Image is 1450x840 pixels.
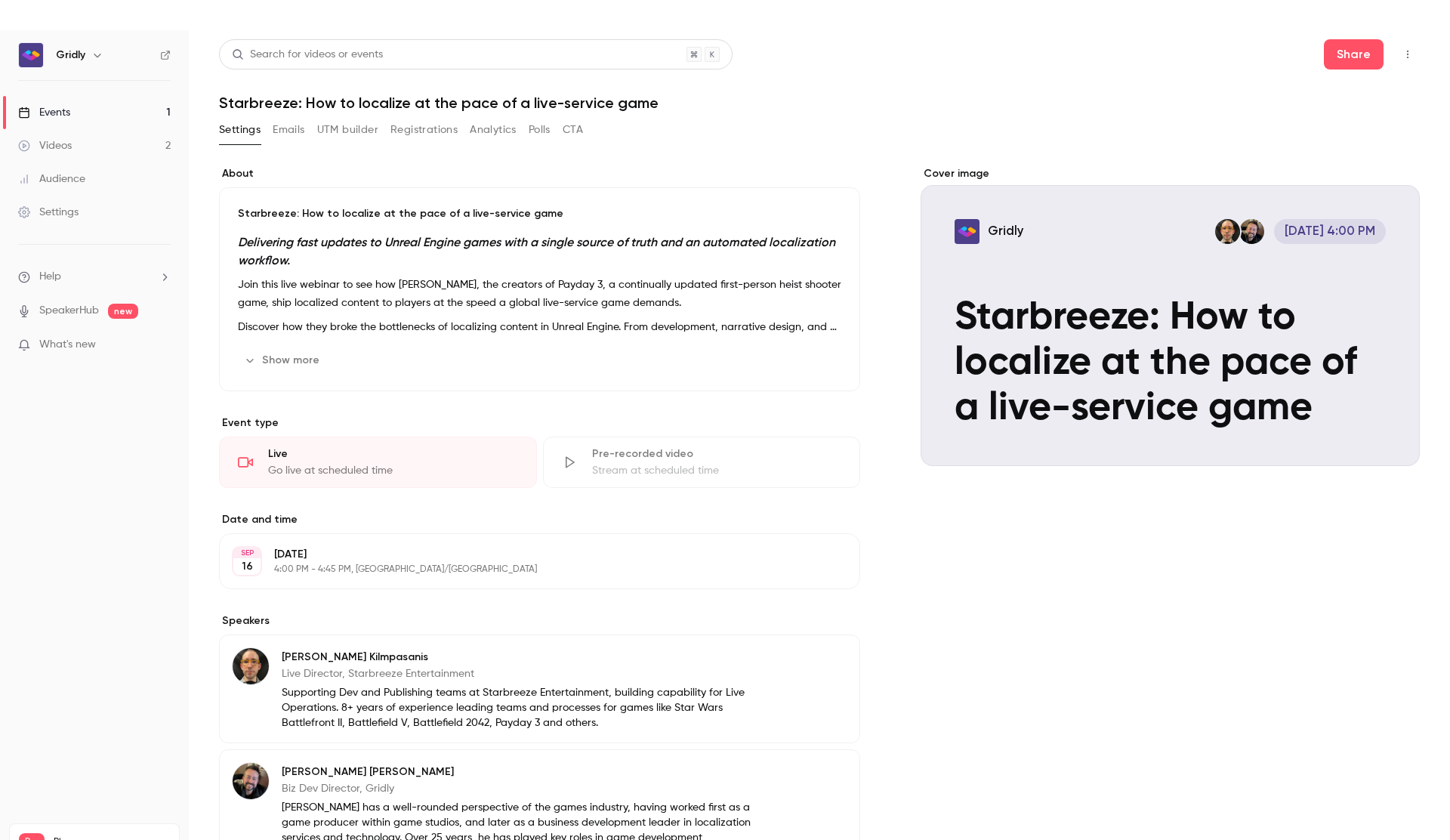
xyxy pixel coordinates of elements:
div: Alexandros Kilmpasanis[PERSON_NAME] KilmpasanisLive Director, Starbreeze EntertainmentSupporting ... [219,635,860,743]
section: Cover image [921,166,1420,466]
p: Supporting Dev and Publishing teams at Starbreeze Entertainment, building capability for Live Ope... [282,685,762,730]
button: Share [1324,39,1384,69]
img: tab_keywords_by_traffic_grey.svg [150,88,162,100]
li: help-dropdown-opener [18,269,171,285]
img: website_grey.svg [24,39,36,51]
div: Events [18,105,70,120]
p: Biz Dev Director, Gridly [282,781,762,796]
div: Audience [18,171,85,187]
img: Michael Souto [233,763,269,799]
button: Polls [529,118,551,142]
span: Help [39,269,61,285]
img: logo_orange.svg [24,24,36,36]
p: Discover how they broke the bottlenecks of localizing content in Unreal Engine. From development,... [238,318,841,336]
p: Join this live webinar to see how [PERSON_NAME], the creators of Payday 3, a continually updated ... [238,276,841,312]
span: What's new [39,337,96,353]
label: Date and time [219,512,860,527]
p: [PERSON_NAME] [PERSON_NAME] [282,764,762,780]
div: Domain: [DOMAIN_NAME] [39,39,166,51]
span: new [108,304,138,319]
button: Show more [238,348,329,372]
p: Starbreeze: How to localize at the pace of a live-service game [238,206,841,221]
img: tab_domain_overview_orange.svg [41,88,53,100]
div: Live [268,446,518,462]
div: Pre-recorded video [592,446,842,462]
div: Settings [18,205,79,220]
div: Keywords by Traffic [167,89,255,99]
div: LiveGo live at scheduled time [219,437,537,488]
em: Delivering fast updates to Unreal Engine games with a single source of truth and an automated loc... [238,235,835,267]
a: SpeakerHub [39,303,99,319]
label: About [219,166,860,181]
p: Live Director, Starbreeze Entertainment [282,666,762,681]
div: v 4.0.25 [42,24,74,36]
div: Pre-recorded videoStream at scheduled time [543,437,861,488]
p: [DATE] [274,547,780,562]
p: 4:00 PM - 4:45 PM, [GEOGRAPHIC_DATA]/[GEOGRAPHIC_DATA] [274,564,780,576]
div: Search for videos or events [232,47,383,63]
button: Analytics [470,118,517,142]
div: Stream at scheduled time [592,463,842,478]
h1: Starbreeze: How to localize at the pace of a live-service game [219,94,1420,112]
p: [PERSON_NAME] Kilmpasanis [282,650,762,665]
h6: Gridly [56,48,85,63]
p: Event type [219,415,860,431]
div: SEP [233,548,261,558]
div: Go live at scheduled time [268,463,518,478]
button: CTA [563,118,583,142]
label: Cover image [921,166,1420,181]
button: Settings [219,118,261,142]
button: UTM builder [317,118,378,142]
button: Emails [273,118,304,142]
img: Alexandros Kilmpasanis [233,648,269,684]
label: Speakers [219,613,860,628]
div: Domain Overview [57,89,135,99]
img: Gridly [19,43,43,67]
div: Videos [18,138,72,153]
button: Registrations [390,118,458,142]
p: 16 [242,559,253,574]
